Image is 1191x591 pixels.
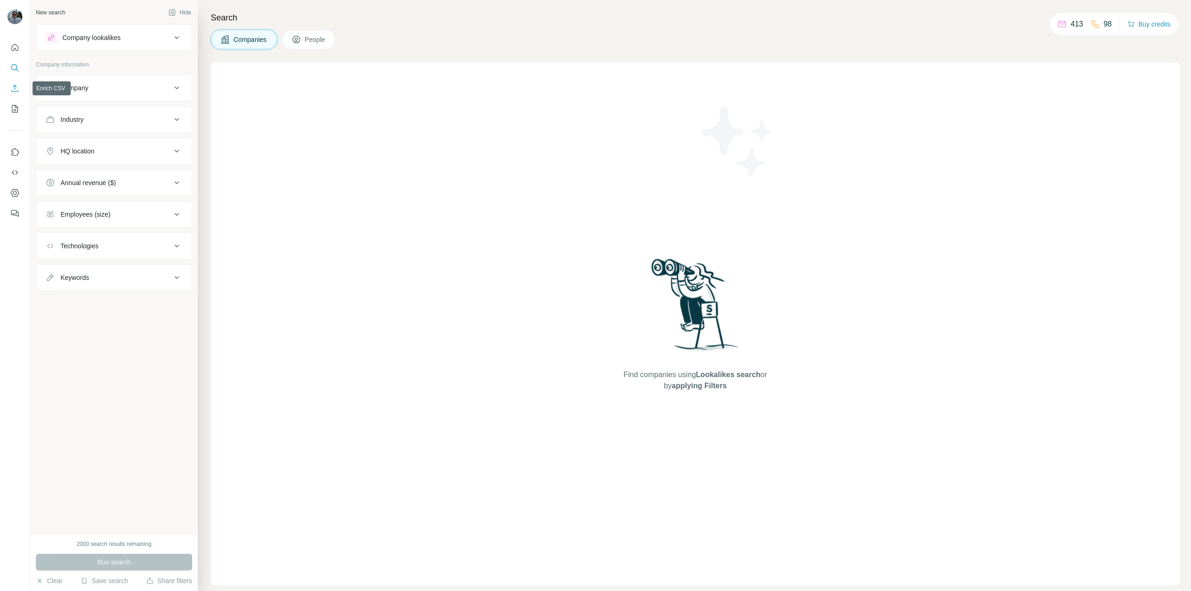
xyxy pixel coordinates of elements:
[36,8,65,17] div: New search
[7,164,22,181] button: Use Surfe API
[7,60,22,76] button: Search
[672,382,727,390] span: applying Filters
[7,144,22,160] button: Use Surfe on LinkedIn
[60,178,116,187] div: Annual revenue ($)
[60,115,84,124] div: Industry
[36,77,192,99] button: Company
[7,9,22,24] img: Avatar
[36,60,192,69] p: Company information
[77,540,152,548] div: 2000 search results remaining
[234,35,268,44] span: Companies
[62,33,120,42] div: Company lookalikes
[146,576,192,585] button: Share filters
[36,172,192,194] button: Annual revenue ($)
[696,371,761,379] span: Lookalikes search
[7,185,22,201] button: Dashboard
[36,27,192,49] button: Company lookalikes
[1071,19,1083,30] p: 413
[80,576,128,585] button: Save search
[36,108,192,131] button: Industry
[60,146,94,156] div: HQ location
[7,39,22,56] button: Quick start
[36,576,62,585] button: Clear
[621,369,769,392] span: Find companies using or by
[60,241,99,251] div: Technologies
[1104,19,1112,30] p: 98
[60,83,88,93] div: Company
[647,256,744,360] img: Surfe Illustration - Woman searching with binoculars
[60,210,110,219] div: Employees (size)
[1127,18,1171,31] button: Buy credits
[7,80,22,97] button: Enrich CSV
[162,6,198,20] button: Hide
[36,266,192,289] button: Keywords
[696,100,779,183] img: Surfe Illustration - Stars
[36,235,192,257] button: Technologies
[211,11,1180,24] h4: Search
[60,273,89,282] div: Keywords
[305,35,326,44] span: People
[7,205,22,222] button: Feedback
[7,100,22,117] button: My lists
[36,140,192,162] button: HQ location
[36,203,192,226] button: Employees (size)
